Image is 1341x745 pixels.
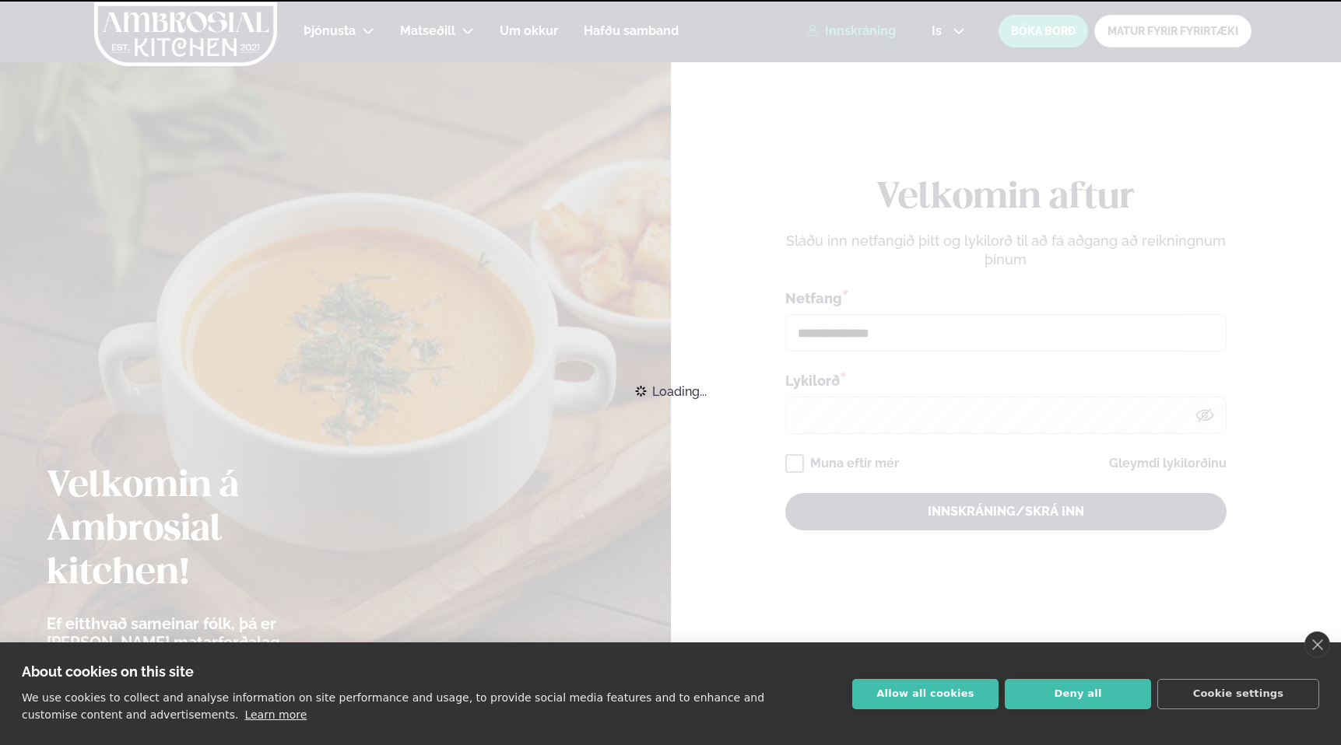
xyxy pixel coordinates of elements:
[22,663,194,680] strong: About cookies on this site
[244,708,307,721] a: Learn more
[852,679,999,709] button: Allow all cookies
[1157,679,1319,709] button: Cookie settings
[22,691,764,721] p: We use cookies to collect and analyse information on site performance and usage, to provide socia...
[652,374,707,408] span: Loading...
[1304,631,1330,658] a: close
[1005,679,1151,709] button: Deny all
